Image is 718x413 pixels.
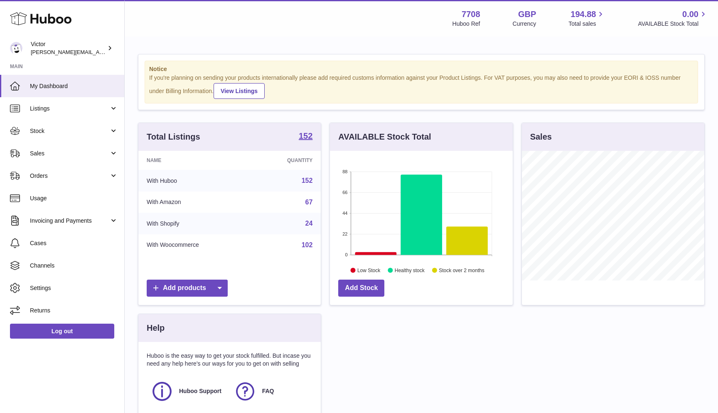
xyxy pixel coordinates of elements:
[214,83,265,99] a: View Listings
[30,284,118,292] span: Settings
[343,169,348,174] text: 88
[138,213,252,234] td: With Shopify
[30,262,118,270] span: Channels
[682,9,698,20] span: 0.00
[149,74,693,99] div: If you're planning on sending your products internationally please add required customs informati...
[147,322,165,334] h3: Help
[138,151,252,170] th: Name
[518,9,536,20] strong: GBP
[30,217,109,225] span: Invoicing and Payments
[147,352,312,368] p: Huboo is the easy way to get your stock fulfilled. But incase you need any help here's our ways f...
[513,20,536,28] div: Currency
[30,194,118,202] span: Usage
[530,131,552,143] h3: Sales
[138,170,252,192] td: With Huboo
[30,105,109,113] span: Listings
[305,199,313,206] a: 67
[10,324,114,339] a: Log out
[570,9,596,20] span: 194.88
[343,231,348,236] text: 22
[30,172,109,180] span: Orders
[452,20,480,28] div: Huboo Ref
[138,234,252,256] td: With Woocommerce
[252,151,321,170] th: Quantity
[345,252,348,257] text: 0
[147,280,228,297] a: Add products
[147,131,200,143] h3: Total Listings
[299,132,312,142] a: 152
[568,9,605,28] a: 194.88 Total sales
[343,190,348,195] text: 66
[151,380,226,403] a: Huboo Support
[302,177,313,184] a: 152
[357,267,381,273] text: Low Stock
[638,9,708,28] a: 0.00 AVAILABLE Stock Total
[462,9,480,20] strong: 7708
[10,42,22,54] img: victor@erbology.co
[338,280,384,297] a: Add Stock
[138,192,252,213] td: With Amazon
[299,132,312,140] strong: 152
[30,239,118,247] span: Cases
[638,20,708,28] span: AVAILABLE Stock Total
[30,82,118,90] span: My Dashboard
[305,220,313,227] a: 24
[30,127,109,135] span: Stock
[149,65,693,73] strong: Notice
[395,267,425,273] text: Healthy stock
[234,380,309,403] a: FAQ
[179,387,221,395] span: Huboo Support
[568,20,605,28] span: Total sales
[31,40,106,56] div: Victor
[262,387,274,395] span: FAQ
[302,241,313,248] a: 102
[343,211,348,216] text: 44
[31,49,167,55] span: [PERSON_NAME][EMAIL_ADDRESS][DOMAIN_NAME]
[30,150,109,157] span: Sales
[439,267,484,273] text: Stock over 2 months
[30,307,118,315] span: Returns
[338,131,431,143] h3: AVAILABLE Stock Total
